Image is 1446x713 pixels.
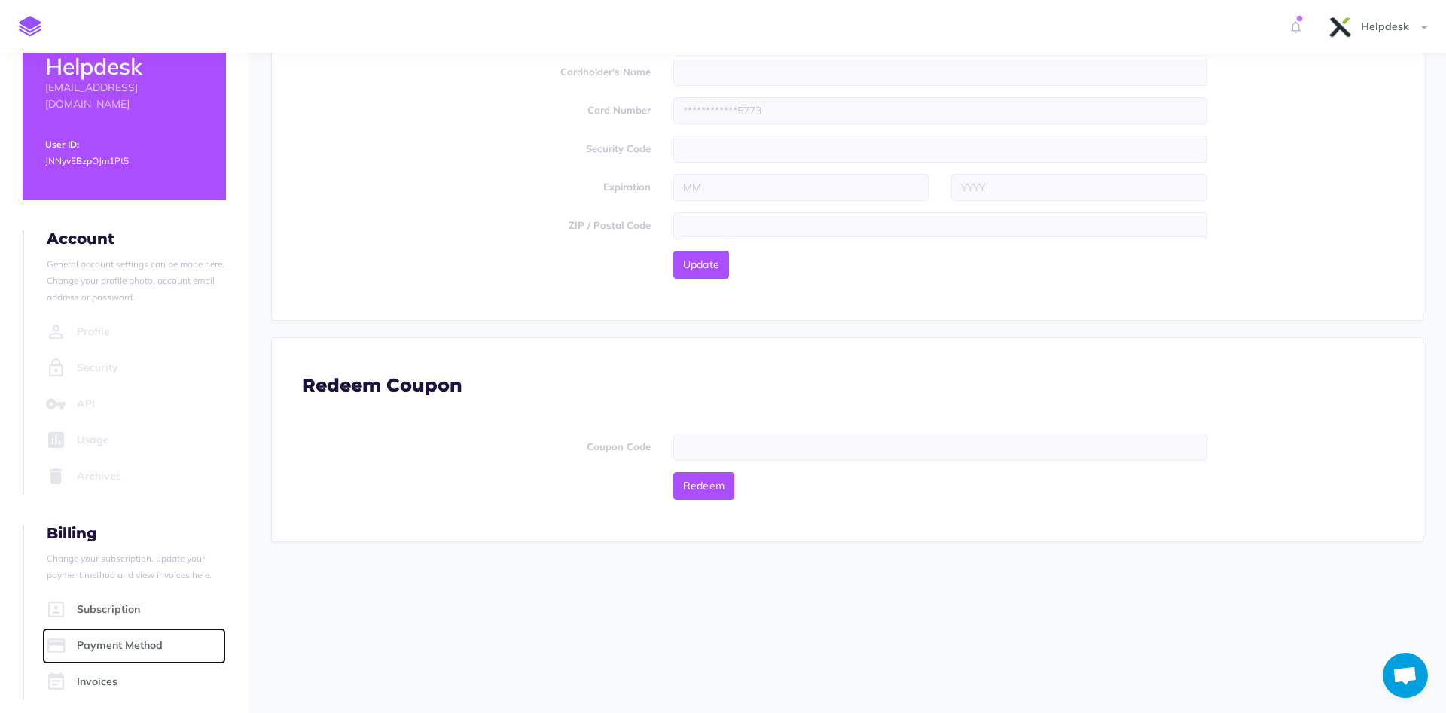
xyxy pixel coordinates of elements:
label: Expiration [291,174,662,195]
label: ZIP / Postal Code [291,212,662,233]
a: Invoices [42,664,226,700]
label: Security Code [291,136,662,157]
span: Update [683,257,720,271]
a: Archives [42,459,226,495]
button: Update [673,251,730,278]
h3: Redeem Coupon [302,376,1393,395]
a: Security [42,350,226,386]
small: Change your subscription, update your payment method and view invoices here. [47,553,212,580]
input: YYYY [951,174,1207,201]
a: Subscription [42,592,226,628]
p: [EMAIL_ADDRESS][DOMAIN_NAME] [45,79,203,113]
h4: Account [47,230,226,247]
img: WYOTMLX6xGdHPV2H6tKH56ymqHZQazGuy4TLQbUt.png [1327,14,1353,41]
label: Coupon Code [291,434,662,455]
small: General account settings can be made here. Change your profile photo, account email address or pa... [47,258,224,303]
div: Open chat [1383,653,1428,698]
a: API [42,386,226,422]
small: User ID: [45,139,79,150]
a: Usage [42,422,226,459]
small: JNNyvEBzpOJm1Pt5 [45,155,129,166]
a: Profile [42,314,226,350]
label: Cardholder's Name [291,59,662,80]
h2: Helpdesk [45,54,203,79]
img: logo-mark.svg [19,16,41,37]
button: Redeem [673,472,735,499]
label: Card Number [291,97,662,118]
a: Payment Method [42,628,226,664]
input: MM [673,174,929,201]
h4: Billing [47,525,226,541]
span: Redeem [683,479,725,492]
span: Helpdesk [1353,20,1417,33]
